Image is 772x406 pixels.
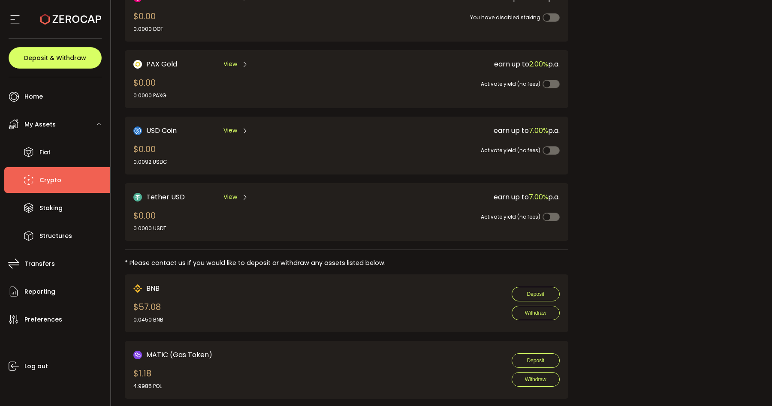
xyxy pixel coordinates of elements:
[39,230,72,242] span: Structures
[24,90,43,103] span: Home
[24,118,56,131] span: My Assets
[512,287,560,301] button: Deposit
[342,125,560,136] div: earn up to p.a.
[133,209,166,232] div: $0.00
[133,284,142,293] img: bnb_bsc_portfolio.png
[146,349,212,360] span: MATIC (Gas Token)
[9,47,102,69] button: Deposit & Withdraw
[527,291,544,297] span: Deposit
[24,258,55,270] span: Transfers
[125,259,568,268] div: * Please contact us if you would like to deposit or withdraw any assets listed below.
[525,376,546,382] span: Withdraw
[146,192,185,202] span: Tether USD
[481,80,540,87] span: Activate yield (no fees)
[133,126,142,135] img: USD Coin
[512,353,560,368] button: Deposit
[223,60,237,69] span: View
[223,192,237,201] span: View
[529,192,548,202] span: 7.00%
[133,76,166,99] div: $0.00
[133,193,142,201] img: Tether USD
[133,25,163,33] div: 0.0000 DOT
[24,55,86,61] span: Deposit & Withdraw
[525,310,546,316] span: Withdraw
[133,367,162,390] div: $1.18
[24,313,62,326] span: Preferences
[133,143,167,166] div: $0.00
[39,146,51,159] span: Fiat
[133,351,142,359] img: matic_polygon_portfolio.png
[512,306,560,320] button: Withdraw
[342,59,560,69] div: earn up to p.a.
[133,316,163,324] div: 0.0450 BNB
[133,10,163,33] div: $0.00
[24,360,48,373] span: Log out
[529,126,548,135] span: 7.00%
[481,147,540,154] span: Activate yield (no fees)
[527,358,544,364] span: Deposit
[24,286,55,298] span: Reporting
[481,213,540,220] span: Activate yield (no fees)
[146,125,177,136] span: USD Coin
[133,301,163,324] div: $57.08
[133,225,166,232] div: 0.0000 USDT
[342,192,560,202] div: earn up to p.a.
[133,382,162,390] div: 4.9985 POL
[223,126,237,135] span: View
[512,372,560,387] button: Withdraw
[146,59,177,69] span: PAX Gold
[729,365,772,406] iframe: Chat Widget
[39,202,63,214] span: Staking
[39,174,61,186] span: Crypto
[133,92,166,99] div: 0.0000 PAXG
[133,158,167,166] div: 0.0092 USDC
[529,59,548,69] span: 2.00%
[470,14,540,21] span: You have disabled staking
[133,60,142,69] img: PAX Gold
[146,283,160,294] span: BNB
